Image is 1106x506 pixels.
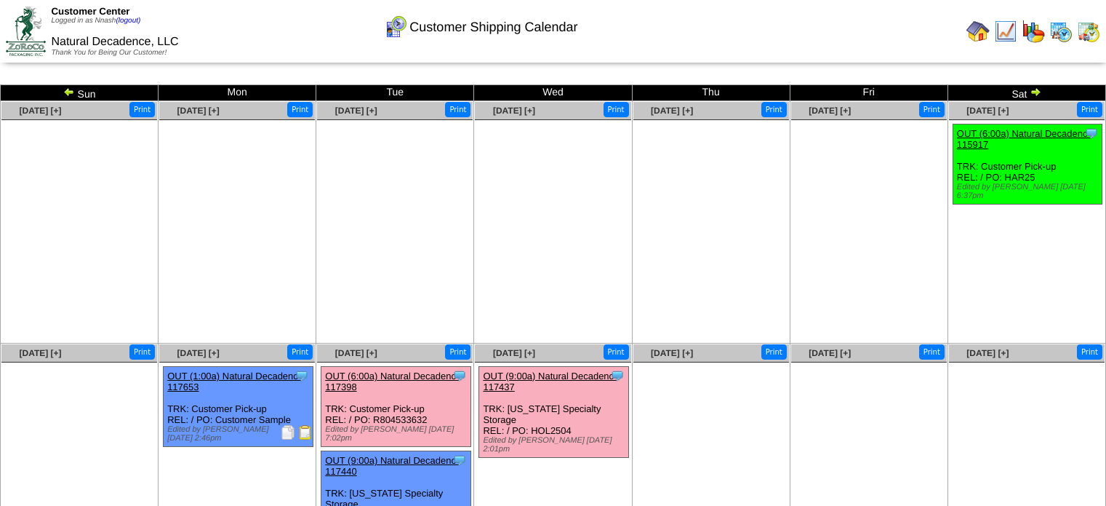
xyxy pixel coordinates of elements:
a: [DATE] [+] [651,348,693,358]
button: Print [761,102,787,117]
img: Tooltip [452,368,467,383]
img: line_graph.gif [994,20,1017,43]
img: calendarinout.gif [1077,20,1100,43]
button: Print [129,102,155,117]
a: [DATE] [+] [809,106,851,116]
button: Print [445,344,470,360]
img: Tooltip [1084,126,1099,141]
td: Fri [790,85,947,101]
a: (logout) [116,17,140,25]
div: TRK: Customer Pick-up REL: / PO: R804533632 [321,367,471,447]
a: OUT (6:00a) Natural Decadenc-115917 [957,128,1091,150]
img: calendarcustomer.gif [384,15,407,39]
button: Print [604,102,629,117]
img: calendarprod.gif [1049,20,1073,43]
img: arrowright.gif [1030,86,1041,98]
div: Edited by [PERSON_NAME] [DATE] 2:01pm [483,436,628,454]
img: Bill of Lading [298,425,313,440]
div: TRK: Customer Pick-up REL: / PO: HAR25 [953,124,1102,205]
a: [DATE] [+] [335,106,377,116]
a: OUT (9:00a) Natural Decadenc-117440 [325,455,459,477]
a: [DATE] [+] [651,106,693,116]
span: Thank You for Being Our Customer! [51,49,167,57]
button: Print [919,344,945,360]
button: Print [919,102,945,117]
a: [DATE] [+] [177,348,220,358]
button: Print [1077,102,1102,117]
span: Customer Shipping Calendar [409,20,577,35]
a: OUT (6:00a) Natural Decadenc-117398 [325,371,459,392]
a: OUT (9:00a) Natural Decadenc-117437 [483,371,617,392]
button: Print [129,344,155,360]
td: Thu [632,85,790,101]
img: Tooltip [610,368,625,383]
div: Edited by [PERSON_NAME] [DATE] 2:46pm [167,425,313,443]
img: graph.gif [1022,20,1045,43]
td: Tue [316,85,474,101]
button: Print [1077,344,1102,360]
div: TRK: Customer Pick-up REL: / PO: Customer Sample [164,367,313,447]
img: Packing Slip [281,425,295,440]
a: [DATE] [+] [966,106,1009,116]
a: [DATE] [+] [966,348,1009,358]
td: Sat [947,85,1105,101]
button: Print [761,344,787,360]
a: [DATE] [+] [177,106,220,116]
img: ZoRoCo_Logo(Green%26Foil)%20jpg.webp [6,7,46,55]
button: Print [287,344,313,360]
img: home.gif [966,20,990,43]
td: Mon [159,85,316,101]
a: [DATE] [+] [809,348,851,358]
a: [DATE] [+] [19,106,61,116]
img: arrowleft.gif [63,86,75,98]
button: Print [445,102,470,117]
div: Edited by [PERSON_NAME] [DATE] 6:37pm [957,183,1102,200]
a: [DATE] [+] [493,106,535,116]
a: [DATE] [+] [19,348,61,358]
td: Wed [474,85,632,101]
div: Edited by [PERSON_NAME] [DATE] 7:02pm [325,425,470,443]
span: Logged in as Nnash [51,17,140,25]
img: Tooltip [452,453,467,467]
img: Tooltip [294,368,309,383]
span: Natural Decadence, LLC [51,36,178,48]
div: TRK: [US_STATE] Specialty Storage REL: / PO: HOL2504 [479,367,629,458]
span: Customer Center [51,6,129,17]
a: [DATE] [+] [335,348,377,358]
a: [DATE] [+] [493,348,535,358]
a: OUT (1:00a) Natural Decadenc-117653 [167,371,301,392]
td: Sun [1,85,159,101]
button: Print [287,102,313,117]
button: Print [604,344,629,360]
